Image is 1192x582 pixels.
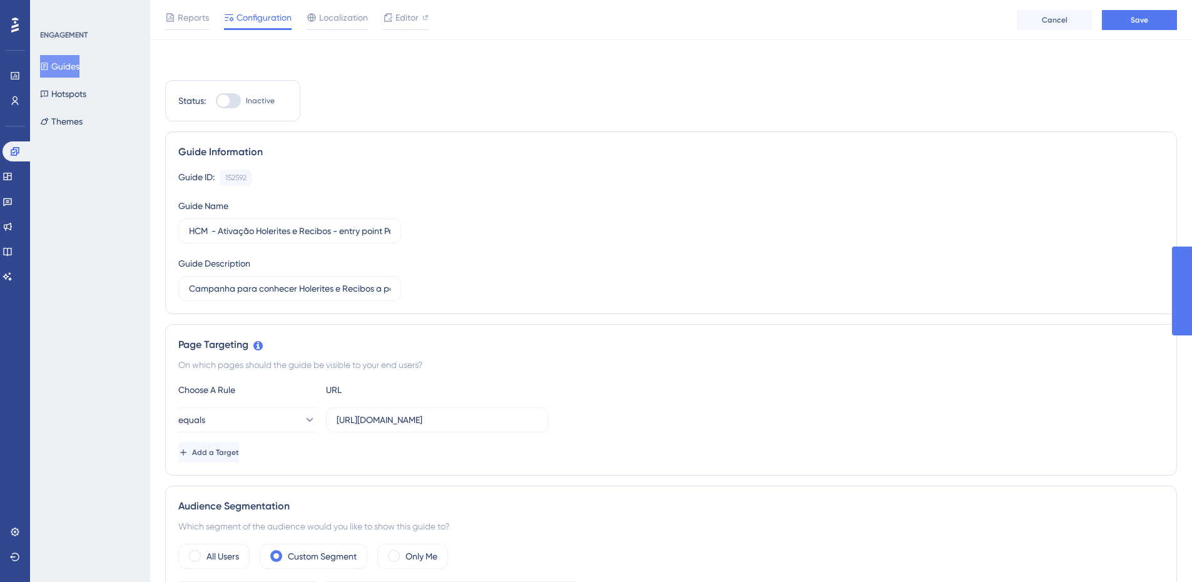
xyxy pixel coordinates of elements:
div: Choose A Rule [178,382,316,397]
button: Save [1102,10,1177,30]
div: Audience Segmentation [178,499,1164,514]
label: Custom Segment [288,549,357,564]
input: Type your Guide’s Name here [189,224,390,238]
div: 152592 [225,173,247,183]
span: Inactive [246,96,275,106]
div: On which pages should the guide be visible to your end users? [178,357,1164,372]
button: Guides [40,55,79,78]
button: Add a Target [178,442,239,462]
span: Configuration [237,10,292,25]
label: Only Me [405,549,437,564]
span: equals [178,412,205,427]
span: Reports [178,10,209,25]
iframe: UserGuiding AI Assistant Launcher [1139,533,1177,570]
button: Hotspots [40,83,86,105]
span: Add a Target [192,447,239,457]
div: Guide Information [178,145,1164,160]
span: Editor [395,10,419,25]
input: Type your Guide’s Description here [189,282,390,295]
button: Themes [40,110,83,133]
div: Guide Description [178,256,250,271]
span: Save [1131,15,1148,25]
input: yourwebsite.com/path [337,413,538,427]
button: equals [178,407,316,432]
span: Localization [319,10,368,25]
div: Status: [178,93,206,108]
div: Page Targeting [178,337,1164,352]
span: Cancel [1042,15,1067,25]
div: ENGAGEMENT [40,30,88,40]
button: Cancel [1017,10,1092,30]
div: Guide ID: [178,170,215,186]
label: All Users [206,549,239,564]
div: URL [326,382,464,397]
div: Which segment of the audience would you like to show this guide to? [178,519,1164,534]
div: Guide Name [178,198,228,213]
